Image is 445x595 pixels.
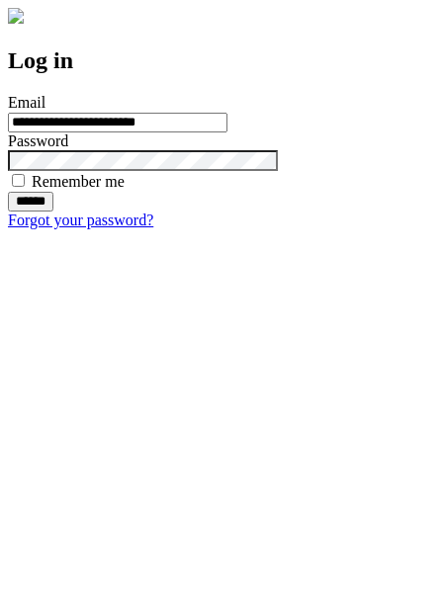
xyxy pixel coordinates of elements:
[8,47,437,74] h2: Log in
[32,173,125,190] label: Remember me
[8,212,153,228] a: Forgot your password?
[8,8,24,24] img: logo-4e3dc11c47720685a147b03b5a06dd966a58ff35d612b21f08c02c0306f2b779.png
[8,132,68,149] label: Password
[8,94,45,111] label: Email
